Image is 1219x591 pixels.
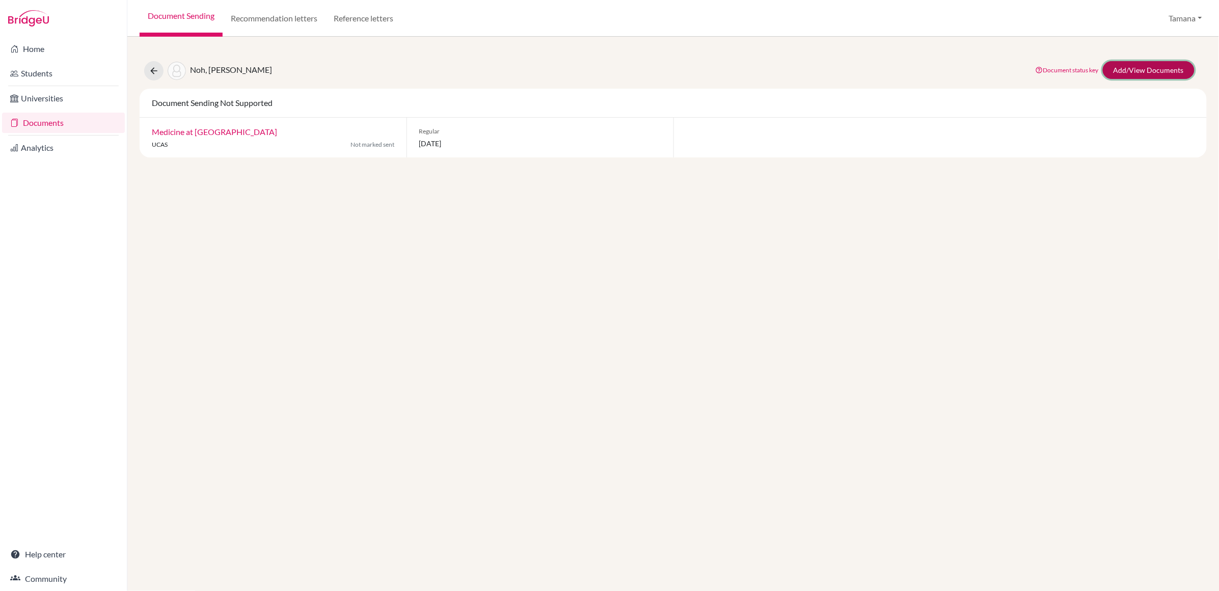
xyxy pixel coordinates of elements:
[2,113,125,133] a: Documents
[190,65,272,74] span: Noh, [PERSON_NAME]
[1164,9,1207,28] button: Tamana
[2,138,125,158] a: Analytics
[1036,66,1099,74] a: Document status key
[8,10,49,26] img: Bridge-U
[152,98,273,108] span: Document Sending Not Supported
[2,39,125,59] a: Home
[152,141,168,148] span: UCAS
[419,127,661,136] span: Regular
[2,88,125,109] a: Universities
[152,127,277,137] a: Medicine at [GEOGRAPHIC_DATA]
[2,63,125,84] a: Students
[2,544,125,565] a: Help center
[2,569,125,589] a: Community
[350,140,394,149] span: Not marked sent
[419,138,661,149] span: [DATE]
[1103,61,1195,79] a: Add/View Documents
